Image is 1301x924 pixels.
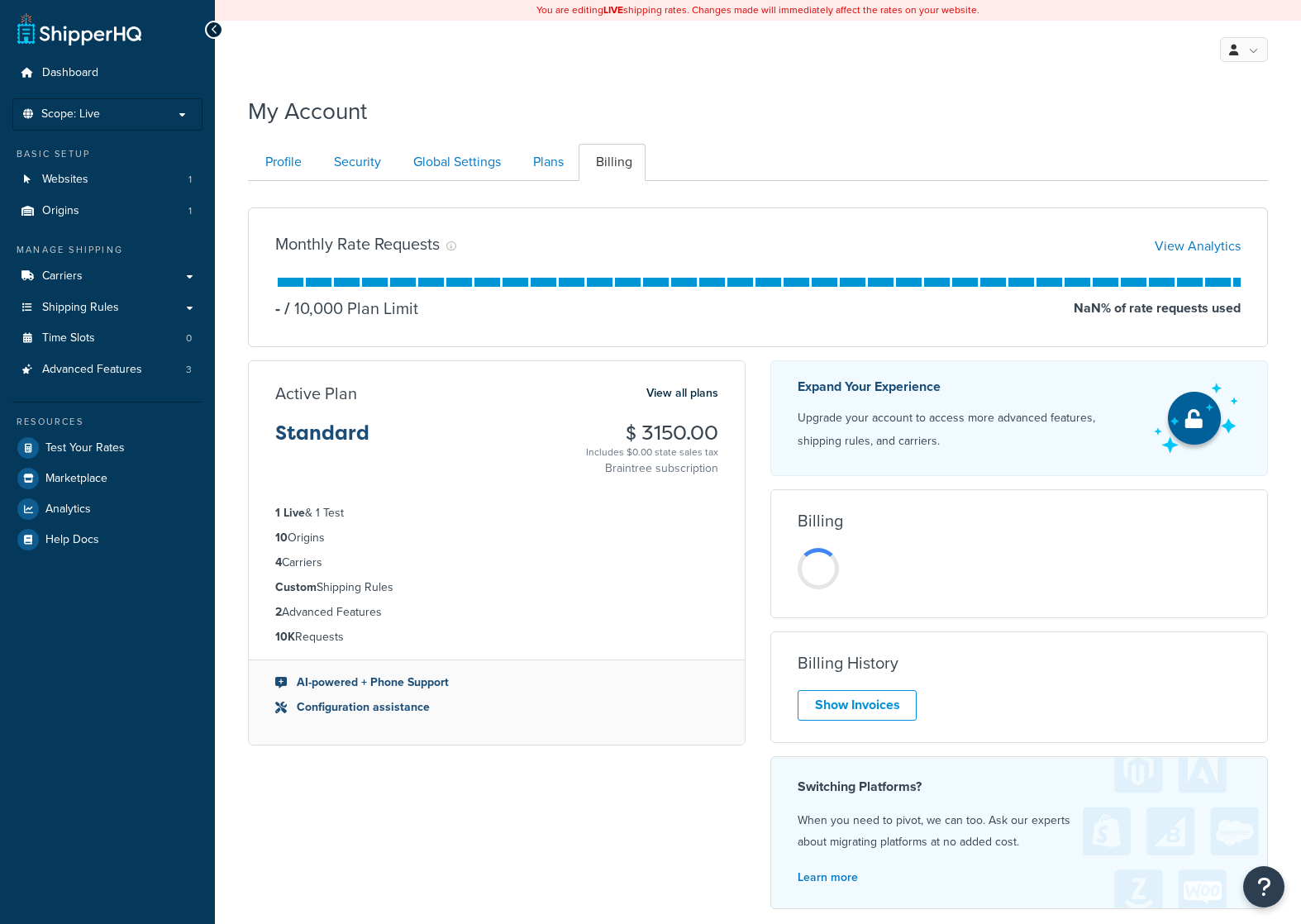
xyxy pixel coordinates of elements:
span: 0 [186,331,192,345]
p: 10,000 Plan Limit [280,297,418,320]
h3: Monthly Rate Requests [275,235,440,253]
a: ShipperHQ Home [17,12,141,45]
strong: 2 [275,603,282,621]
h3: Standard [275,422,369,457]
a: Expand Your Experience Upgrade your account to access more advanced features, shipping rules, and... [770,360,1268,476]
a: Advanced Features 3 [12,355,203,385]
strong: 1 Live [275,504,305,522]
a: Profile [248,144,315,181]
a: Websites 1 [12,164,203,195]
li: Advanced Features [12,355,203,385]
div: Manage Shipping [12,243,203,257]
li: Shipping Rules [275,579,718,597]
h3: Billing History [798,654,898,672]
li: Carriers [275,554,718,572]
span: Advanced Features [42,363,142,377]
strong: 10 [275,529,288,546]
li: Requests [275,628,718,646]
a: Global Settings [396,144,514,181]
span: Help Docs [45,533,99,547]
span: Websites [42,173,88,187]
li: Configuration assistance [275,698,718,717]
li: Time Slots [12,323,203,354]
h3: Active Plan [275,384,357,402]
div: Includes $0.00 state sales tax [586,444,718,460]
a: Billing [579,144,646,181]
a: Analytics [12,494,203,524]
a: Dashboard [12,58,203,88]
a: Plans [516,144,577,181]
li: Advanced Features [275,603,718,622]
a: Shipping Rules [12,293,203,323]
h4: Switching Platforms? [798,777,1241,797]
a: Show Invoices [798,690,917,721]
p: Expand Your Experience [798,375,1139,398]
p: - [275,297,280,320]
strong: 4 [275,554,282,571]
a: Help Docs [12,525,203,555]
span: 1 [188,173,192,187]
a: Origins 1 [12,196,203,226]
h1: My Account [248,95,367,127]
p: NaN % of rate requests used [1074,297,1241,320]
a: View all plans [646,383,718,404]
span: Shipping Rules [42,301,119,315]
a: Time Slots 0 [12,323,203,354]
a: Security [317,144,394,181]
b: LIVE [603,2,623,17]
span: Carriers [42,269,83,283]
h3: Billing [798,512,843,530]
span: Origins [42,204,79,218]
span: Scope: Live [41,107,100,121]
span: Test Your Rates [45,441,125,455]
li: Origins [275,529,718,547]
span: Time Slots [42,331,95,345]
p: Upgrade your account to access more advanced features, shipping rules, and carriers. [798,407,1139,453]
div: Resources [12,415,203,429]
a: Carriers [12,261,203,292]
a: Test Your Rates [12,433,203,463]
strong: 10K [275,628,295,645]
span: Dashboard [42,66,98,80]
li: Origins [12,196,203,226]
a: Learn more [798,869,858,886]
button: Open Resource Center [1243,866,1284,907]
span: Marketplace [45,472,107,486]
span: / [284,296,290,321]
li: & 1 Test [275,504,718,522]
span: Analytics [45,502,91,517]
a: Marketplace [12,464,203,493]
span: 1 [188,204,192,218]
p: When you need to pivot, we can too. Ask our experts about migrating platforms at no added cost. [798,810,1241,853]
strong: Custom [275,579,317,596]
span: 3 [186,363,192,377]
li: Websites [12,164,203,195]
p: Braintree subscription [586,460,718,477]
h3: $ 3150.00 [586,422,718,444]
li: AI-powered + Phone Support [275,674,718,692]
div: Basic Setup [12,147,203,161]
a: View Analytics [1155,236,1241,255]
